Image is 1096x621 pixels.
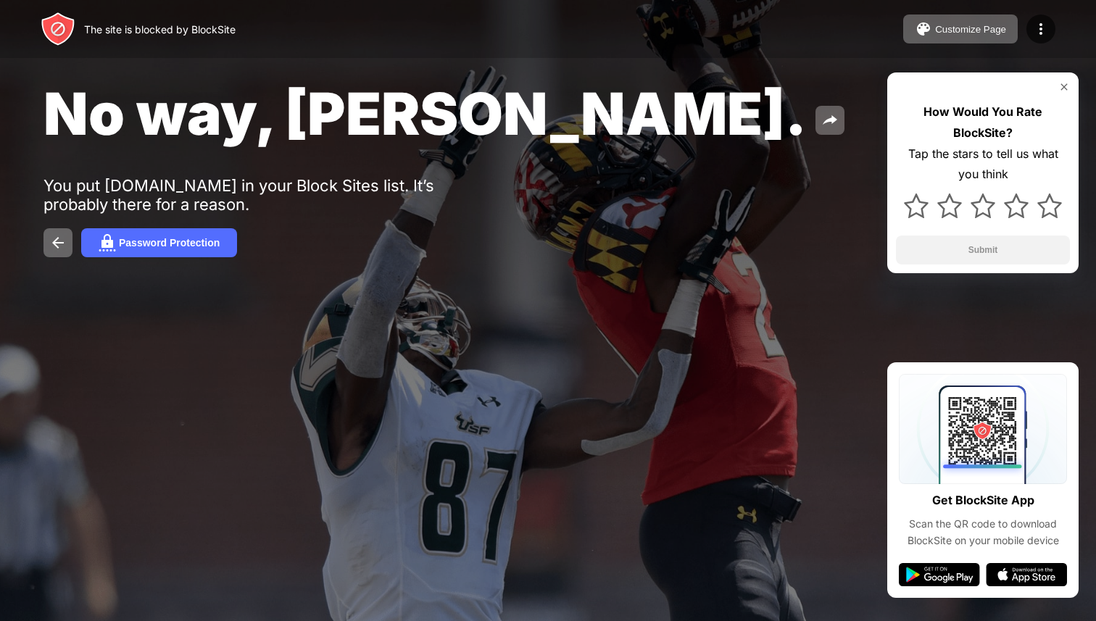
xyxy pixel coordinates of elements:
div: Scan the QR code to download BlockSite on your mobile device [899,516,1067,549]
button: Customize Page [903,14,1018,43]
button: Submit [896,236,1070,264]
img: star.svg [1037,193,1062,218]
img: app-store.svg [986,563,1067,586]
img: header-logo.svg [41,12,75,46]
div: You put [DOMAIN_NAME] in your Block Sites list. It’s probably there for a reason. [43,176,491,214]
img: menu-icon.svg [1032,20,1050,38]
div: Customize Page [935,24,1006,35]
span: No way, [PERSON_NAME]. [43,78,807,149]
button: Password Protection [81,228,237,257]
img: qrcode.svg [899,374,1067,484]
img: star.svg [1004,193,1029,218]
div: The site is blocked by BlockSite [84,23,236,36]
img: star.svg [971,193,995,218]
img: share.svg [821,112,839,129]
img: rate-us-close.svg [1058,81,1070,93]
img: star.svg [904,193,929,218]
div: How Would You Rate BlockSite? [896,101,1070,143]
img: pallet.svg [915,20,932,38]
img: star.svg [937,193,962,218]
div: Get BlockSite App [932,490,1034,511]
div: Password Protection [119,237,220,249]
div: Tap the stars to tell us what you think [896,143,1070,186]
img: google-play.svg [899,563,980,586]
img: back.svg [49,234,67,251]
img: password.svg [99,234,116,251]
